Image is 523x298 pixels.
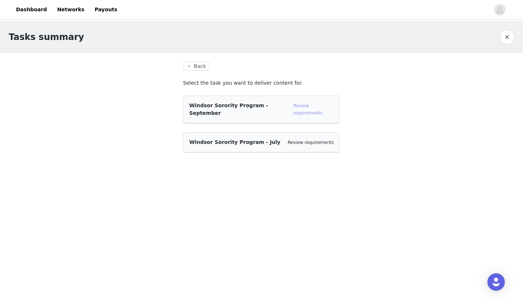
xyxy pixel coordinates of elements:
[189,139,280,145] span: Windsor Sorority Program - July
[183,62,209,71] button: Back
[288,140,334,145] a: Review requirements
[90,1,122,18] a: Payouts
[496,4,503,16] div: avatar
[9,31,84,44] h1: Tasks summary
[53,1,89,18] a: Networks
[487,273,505,291] div: Open Intercom Messenger
[12,1,51,18] a: Dashboard
[293,103,323,116] a: Review requirements
[189,102,268,116] span: Windsor Sorority Program - September
[183,79,340,87] p: Select the task you want to deliver content for.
